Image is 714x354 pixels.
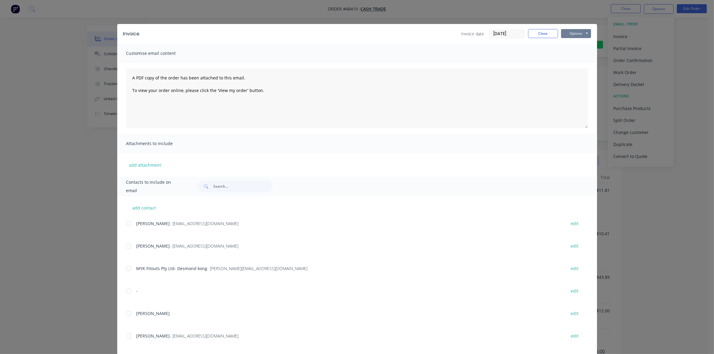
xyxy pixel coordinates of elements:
[126,139,192,148] span: Attachments to include
[170,221,239,226] span: - [EMAIL_ADDRESS][DOMAIN_NAME]
[170,333,239,339] span: - [EMAIL_ADDRESS][DOMAIN_NAME]
[567,264,582,272] button: edit
[208,266,308,271] span: - [PERSON_NAME][EMAIL_ADDRESS][DOMAIN_NAME]
[567,332,582,340] button: edit
[213,180,273,192] input: Search...
[126,68,588,128] textarea: A PDF copy of the order has been attached to this email. To view your order online, please click ...
[126,49,192,58] span: Customise email content
[136,243,170,249] span: [PERSON_NAME]
[136,311,170,316] span: [PERSON_NAME]
[170,243,239,249] span: - [EMAIL_ADDRESS][DOMAIN_NAME]
[561,29,591,38] button: Options
[136,288,138,294] span: -
[567,242,582,250] button: edit
[126,160,164,169] button: add attachment
[567,219,582,228] button: edit
[136,221,170,226] span: [PERSON_NAME]
[126,178,183,195] span: Contacts to include on email
[136,266,208,271] span: MYK Fitouts Pty Ltd- Desmond kong
[528,29,558,38] button: Close
[126,203,162,212] button: add contact
[567,287,582,295] button: edit
[123,30,140,37] div: Invoice
[567,309,582,317] button: edit
[462,31,484,37] span: Invoice date
[136,333,170,339] span: [PERSON_NAME]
